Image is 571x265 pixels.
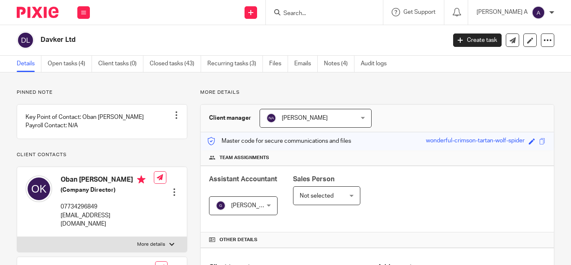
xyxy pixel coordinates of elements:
span: [PERSON_NAME] [282,115,328,121]
a: Closed tasks (43) [150,56,201,72]
h3: Client manager [209,114,251,122]
a: Create task [453,33,502,47]
p: [EMAIL_ADDRESS][DOMAIN_NAME] [61,211,154,229]
span: Other details [219,237,257,243]
img: svg%3E [17,31,34,49]
a: Recurring tasks (3) [207,56,263,72]
img: svg%3E [216,201,226,211]
p: More details [200,89,554,96]
p: Client contacts [17,152,187,158]
a: Emails [294,56,318,72]
span: Get Support [403,9,436,15]
input: Search [283,10,358,18]
h4: Oban [PERSON_NAME] [61,175,154,186]
i: Primary [137,175,145,184]
p: 07734296849 [61,203,154,211]
h2: Davker Ltd [41,36,361,44]
img: svg%3E [25,175,52,202]
a: Open tasks (4) [48,56,92,72]
a: Client tasks (0) [98,56,143,72]
h5: (Company Director) [61,186,154,194]
span: [PERSON_NAME] [231,203,277,208]
a: Notes (4) [324,56,354,72]
p: [PERSON_NAME] A [477,8,528,16]
img: Pixie [17,7,59,18]
a: Details [17,56,41,72]
a: Files [269,56,288,72]
span: Team assignments [219,154,269,161]
div: wonderful-crimson-tartan-wolf-spider [426,136,525,146]
img: svg%3E [532,6,545,19]
img: svg%3E [266,113,276,123]
p: More details [137,241,165,248]
p: Pinned note [17,89,187,96]
span: Assistant Accountant [209,176,277,183]
a: Audit logs [361,56,393,72]
span: Not selected [300,193,334,199]
span: Sales Person [293,176,334,183]
p: Master code for secure communications and files [207,137,351,145]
